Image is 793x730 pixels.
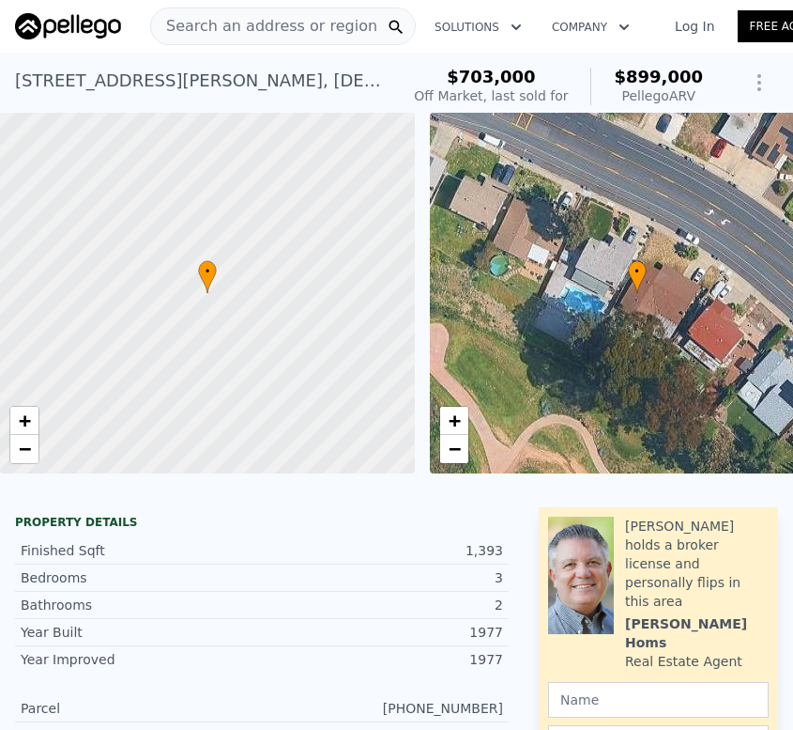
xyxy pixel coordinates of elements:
div: Year Built [21,623,262,642]
div: • [628,260,647,293]
span: + [19,409,31,432]
a: Log In [652,17,737,36]
div: • [198,260,217,293]
div: Pellego ARV [614,86,703,105]
span: + [448,409,460,432]
a: Zoom in [10,407,38,435]
a: Zoom out [440,435,468,463]
span: − [448,437,460,460]
div: Bedrooms [21,568,262,587]
button: Solutions [419,10,537,44]
div: 2 [262,596,503,614]
div: Off Market, last sold for [414,86,568,105]
div: Finished Sqft [21,541,262,560]
a: Zoom out [10,435,38,463]
span: − [19,437,31,460]
div: Bathrooms [21,596,262,614]
div: 3 [262,568,503,587]
span: $703,000 [447,67,536,86]
span: • [198,263,217,280]
div: [STREET_ADDRESS][PERSON_NAME] , [DEMOGRAPHIC_DATA] , CA 92071 [15,68,384,94]
div: 1977 [262,650,503,669]
span: • [628,263,647,280]
div: Property details [15,515,509,530]
div: [PHONE_NUMBER] [262,699,503,718]
div: Parcel [21,699,262,718]
span: $899,000 [614,67,703,86]
span: Search an address or region [151,15,377,38]
a: Zoom in [440,407,468,435]
input: Name [548,682,769,718]
div: 1,393 [262,541,503,560]
div: Year Improved [21,650,262,669]
div: [PERSON_NAME] Homs [625,614,769,652]
div: Real Estate Agent [625,652,742,671]
div: 1977 [262,623,503,642]
button: Show Options [740,64,778,101]
div: [PERSON_NAME] holds a broker license and personally flips in this area [625,517,769,611]
button: Company [537,10,645,44]
img: Pellego [15,13,121,39]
